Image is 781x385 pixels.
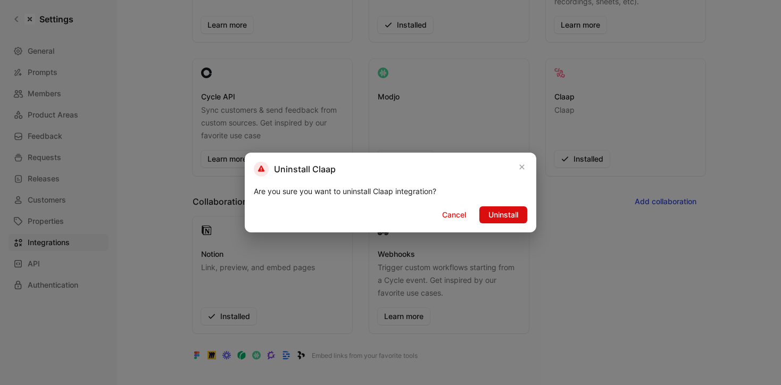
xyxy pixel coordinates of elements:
p: Are you sure you want to uninstall Claap integration? [254,185,527,198]
button: Uninstall [479,206,527,223]
span: Cancel [442,208,466,221]
h2: Uninstall Claap [254,162,336,177]
span: Uninstall [488,208,518,221]
button: Cancel [433,206,475,223]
